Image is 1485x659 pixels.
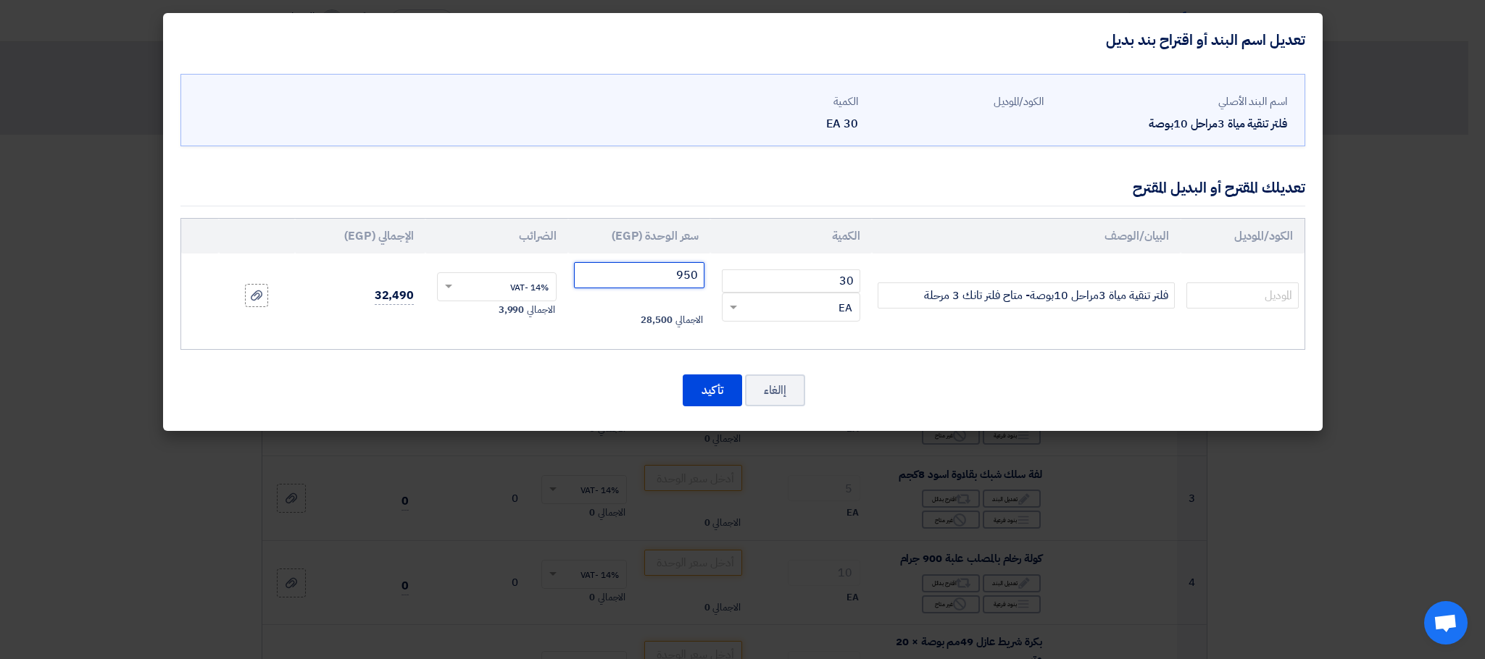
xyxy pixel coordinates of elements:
th: الكود/الموديل [1181,219,1304,253]
span: الاجمالي [527,303,554,317]
th: الإجمالي (EGP) [295,219,425,253]
ng-select: VAT [437,272,557,301]
button: تأكيد [683,374,742,406]
h4: تعديل اسم البند أو اقتراح بند بديل [1106,30,1305,49]
span: 32,490 [375,287,414,305]
span: الاجمالي [675,313,703,327]
div: فلتر تنقية مياة 3مراحل 10بوصة [1055,115,1287,133]
div: Open chat [1424,601,1468,645]
div: اسم البند الأصلي [1055,93,1287,110]
span: 28,500 [641,313,672,327]
span: EA [839,300,852,316]
th: الضرائب [425,219,568,253]
input: أدخل سعر الوحدة [574,262,705,288]
th: البيان/الوصف [872,219,1181,253]
span: 3,990 [499,303,525,317]
th: سعر الوحدة (EGP) [568,219,711,253]
div: الكمية [684,93,858,110]
div: تعديلك المقترح أو البديل المقترح [1133,177,1305,198]
button: إالغاء [745,374,805,406]
input: Add Item Description [878,282,1175,308]
input: RFQ_STEP1.ITEMS.2.AMOUNT_TITLE [722,269,860,293]
div: 30 EA [684,115,858,133]
div: الكود/الموديل [870,93,1044,110]
input: الموديل [1186,282,1298,308]
th: الكمية [710,219,872,253]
